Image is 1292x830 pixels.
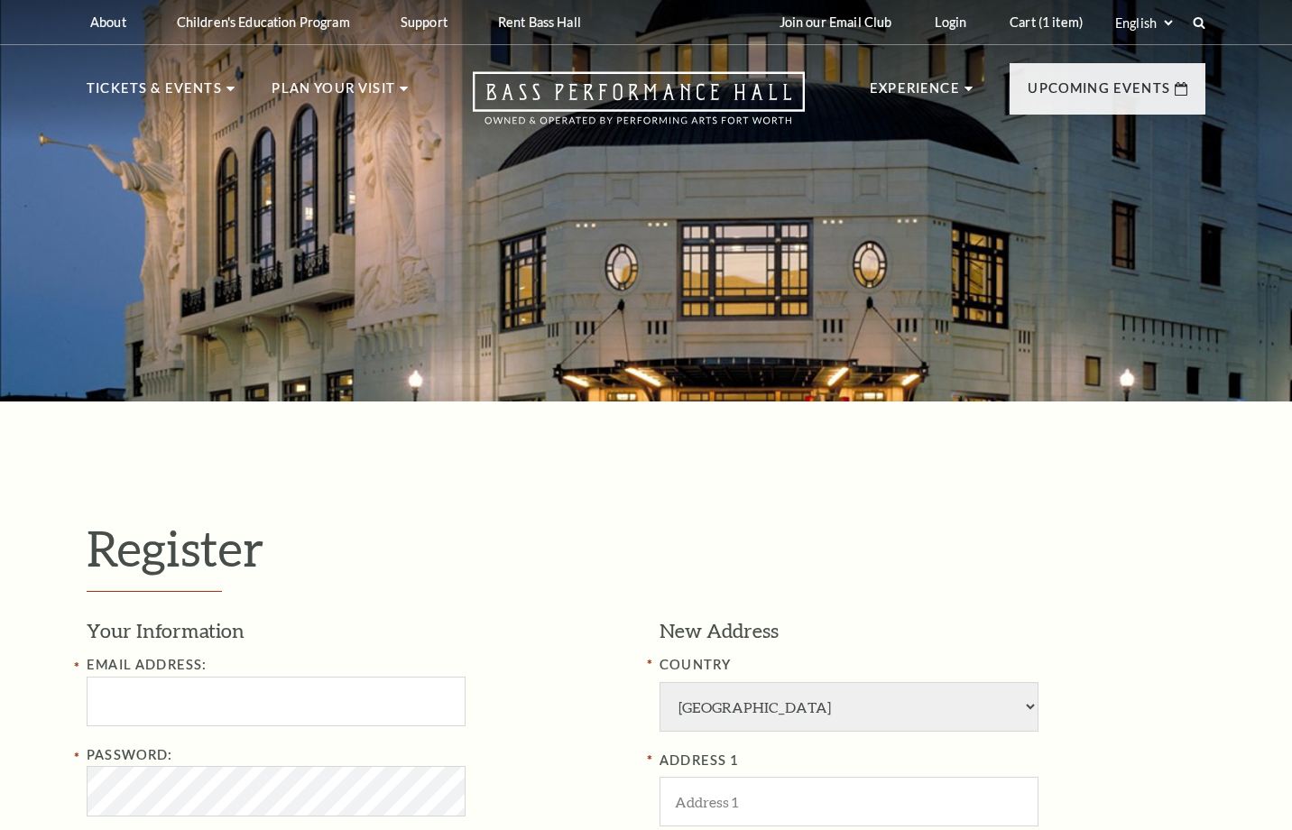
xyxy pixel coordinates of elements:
h3: Your Information [87,617,632,645]
label: Password: [87,747,173,762]
p: Upcoming Events [1028,78,1170,110]
p: Plan Your Visit [272,78,395,110]
p: Children's Education Program [177,14,350,30]
label: ADDRESS 1 [660,750,1205,772]
p: Rent Bass Hall [498,14,581,30]
label: COUNTRY [660,654,1205,677]
p: Tickets & Events [87,78,222,110]
select: Select: [1112,14,1176,32]
p: Support [401,14,448,30]
p: About [90,14,126,30]
label: Email Address: [87,657,207,672]
h3: New Address [660,617,1205,645]
h1: Register [87,519,1205,593]
input: Address 1 [660,777,1038,826]
p: Experience [870,78,960,110]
